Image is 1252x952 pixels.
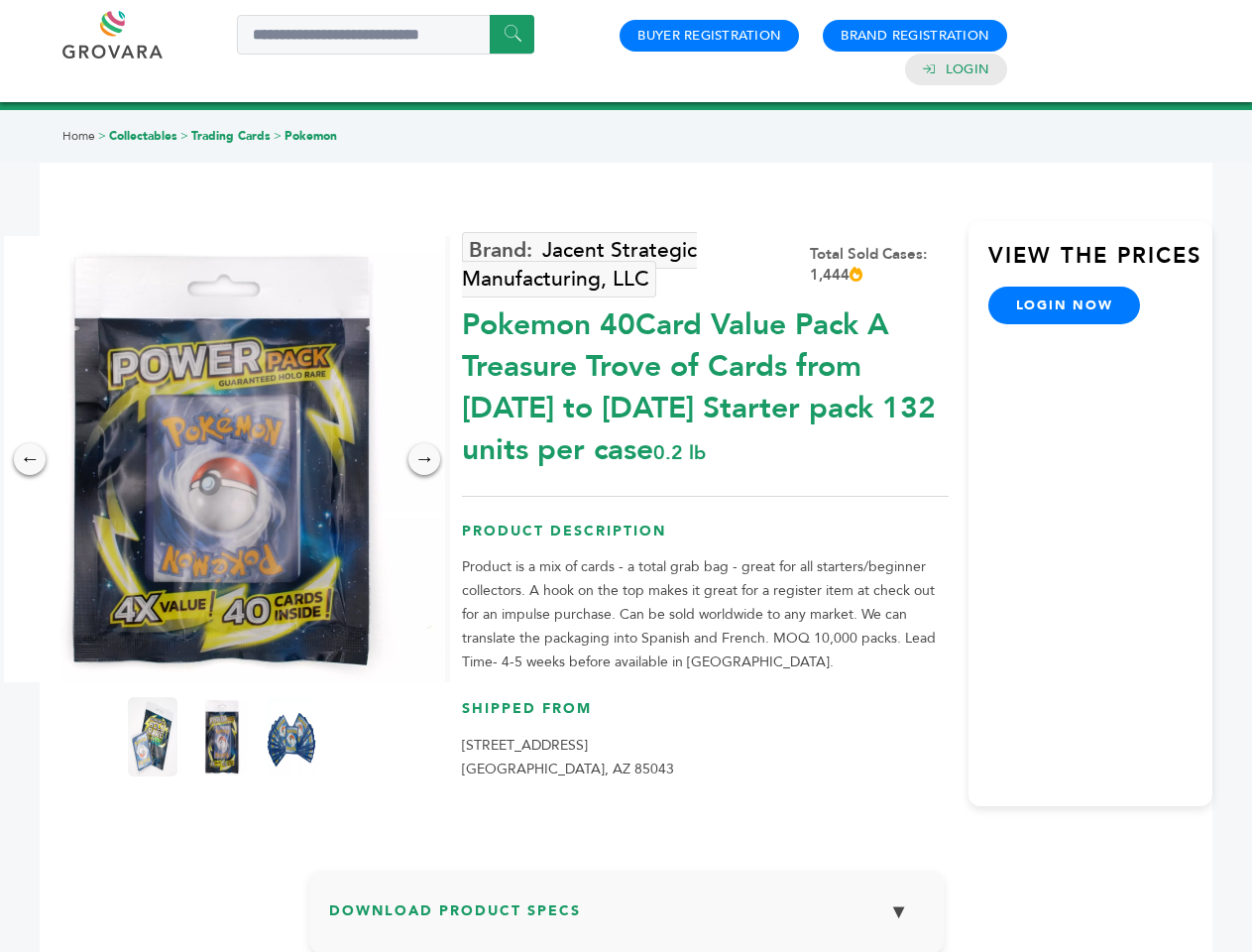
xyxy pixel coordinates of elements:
span: > [98,128,106,144]
a: Collectables [109,128,177,144]
p: Product is a mix of cards - a total grab bag - great for all starters/beginner collectors. A hook... [462,555,949,674]
h3: View the Prices [988,241,1212,287]
a: Pokemon [285,128,337,144]
h3: Product Description [462,522,949,556]
div: → [408,443,440,475]
button: ▼ [874,891,924,933]
a: Jacent Strategic Manufacturing, LLC [462,232,697,297]
div: ← [14,443,46,475]
h3: Download Product Specs [329,891,924,948]
p: [STREET_ADDRESS] [GEOGRAPHIC_DATA], AZ 85043 [462,734,949,781]
span: > [180,128,188,144]
span: > [274,128,282,144]
a: Home [62,128,95,144]
img: Pokemon 40-Card Value Pack – A Treasure Trove of Cards from 1996 to 2024 - Starter pack! 132 unit... [267,697,316,776]
input: Search a product or brand... [237,15,534,55]
a: Trading Cards [191,128,271,144]
h3: Shipped From [462,699,949,734]
a: Login [946,60,989,78]
a: Buyer Registration [637,27,781,45]
div: Total Sold Cases: 1,444 [810,244,949,286]
img: Pokemon 40-Card Value Pack – A Treasure Trove of Cards from 1996 to 2024 - Starter pack! 132 unit... [197,697,247,776]
a: Brand Registration [841,27,989,45]
div: Pokemon 40Card Value Pack A Treasure Trove of Cards from [DATE] to [DATE] Starter pack 132 units ... [462,295,949,471]
a: login now [988,287,1141,324]
span: 0.2 lb [653,439,706,466]
img: Pokemon 40-Card Value Pack – A Treasure Trove of Cards from 1996 to 2024 - Starter pack! 132 unit... [128,697,177,776]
